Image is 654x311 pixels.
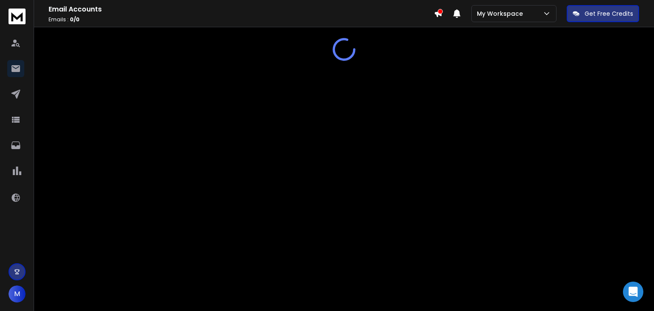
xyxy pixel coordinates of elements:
button: Get Free Credits [567,5,639,22]
div: Open Intercom Messenger [623,282,643,302]
p: Emails : [49,16,434,23]
p: Get Free Credits [585,9,633,18]
h1: Email Accounts [49,4,434,14]
p: My Workspace [477,9,526,18]
button: M [9,285,26,302]
img: logo [9,9,26,24]
span: 0 / 0 [70,16,80,23]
